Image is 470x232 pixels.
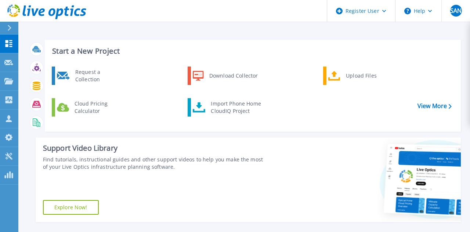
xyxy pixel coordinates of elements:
[417,103,452,110] a: View More
[206,68,261,83] div: Download Collector
[207,100,264,115] div: Import Phone Home CloudIQ Project
[43,200,99,215] a: Explore Now!
[342,68,397,83] div: Upload Files
[52,47,451,55] h3: Start a New Project
[72,68,125,83] div: Request a Collection
[71,100,125,115] div: Cloud Pricing Calculator
[450,8,462,14] span: SAN
[188,67,263,85] a: Download Collector
[52,67,127,85] a: Request a Collection
[323,67,398,85] a: Upload Files
[52,98,127,117] a: Cloud Pricing Calculator
[43,143,264,153] div: Support Video Library
[43,156,264,171] div: Find tutorials, instructional guides and other support videos to help you make the most of your L...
